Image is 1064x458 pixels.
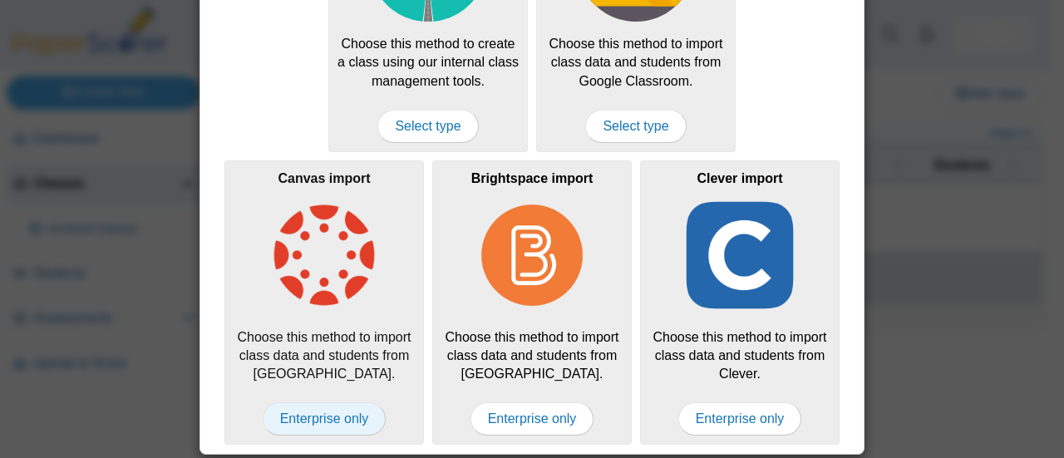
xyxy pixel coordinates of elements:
[265,196,383,314] img: class-type-canvas.png
[640,160,840,445] div: Choose this method to import class data and students from Clever.
[681,196,799,314] img: class-type-clever.png
[224,160,424,445] div: Choose this method to import class data and students from [GEOGRAPHIC_DATA].
[697,171,782,185] b: Clever import
[263,402,387,436] span: Enterprise only
[585,110,686,143] span: Select type
[470,402,594,436] span: Enterprise only
[471,171,594,185] b: Brightspace import
[432,160,632,445] div: Choose this method to import class data and students from [GEOGRAPHIC_DATA].
[678,402,802,436] span: Enterprise only
[377,110,478,143] span: Select type
[473,196,591,314] img: class-type-brightspace.png
[278,171,370,185] b: Canvas import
